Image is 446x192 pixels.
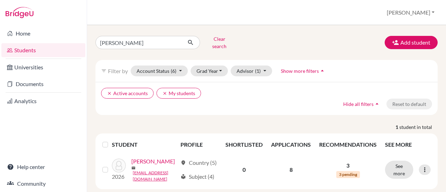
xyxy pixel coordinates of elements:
[1,77,85,91] a: Documents
[374,100,380,107] i: arrow_drop_up
[255,68,261,74] span: (1)
[162,91,167,96] i: clear
[381,136,435,153] th: SEE MORE
[1,160,85,174] a: Help center
[267,136,315,153] th: APPLICATIONS
[1,60,85,74] a: Universities
[385,36,438,49] button: Add student
[176,136,221,153] th: PROFILE
[343,101,374,107] span: Hide all filters
[156,88,201,99] button: clearMy students
[1,177,85,191] a: Community
[319,67,326,74] i: arrow_drop_up
[95,36,182,49] input: Find student by name...
[180,159,217,167] div: Country (5)
[336,171,360,178] span: 3 pending
[131,66,188,76] button: Account Status(6)
[180,172,214,181] div: Subject (4)
[1,43,85,57] a: Students
[275,66,332,76] button: Show more filtersarrow_drop_up
[395,123,399,131] strong: 1
[112,136,176,153] th: STUDENT
[1,94,85,108] a: Analytics
[267,153,315,186] td: 8
[386,99,432,109] button: Reset to default
[231,66,272,76] button: Advisor(1)
[133,170,177,182] a: [EMAIL_ADDRESS][DOMAIN_NAME]
[112,172,126,181] p: 2026
[112,159,126,172] img: Dodoo, Glenn
[101,88,154,99] button: clearActive accounts
[131,157,175,166] a: [PERSON_NAME]
[1,26,85,40] a: Home
[108,68,128,74] span: Filter by
[171,68,176,74] span: (6)
[200,33,239,52] button: Clear search
[180,160,186,166] span: location_on
[221,136,267,153] th: SHORTLISTED
[107,91,112,96] i: clear
[399,123,438,131] span: student in total
[281,68,319,74] span: Show more filters
[315,136,381,153] th: RECOMMENDATIONS
[180,174,186,179] span: local_library
[221,153,267,186] td: 0
[131,166,136,170] span: mail
[101,68,107,74] i: filter_list
[191,66,228,76] button: Grad Year
[384,6,438,19] button: [PERSON_NAME]
[337,99,386,109] button: Hide all filtersarrow_drop_up
[6,7,33,18] img: Bridge-U
[385,161,413,179] button: See more
[319,161,377,170] p: 3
